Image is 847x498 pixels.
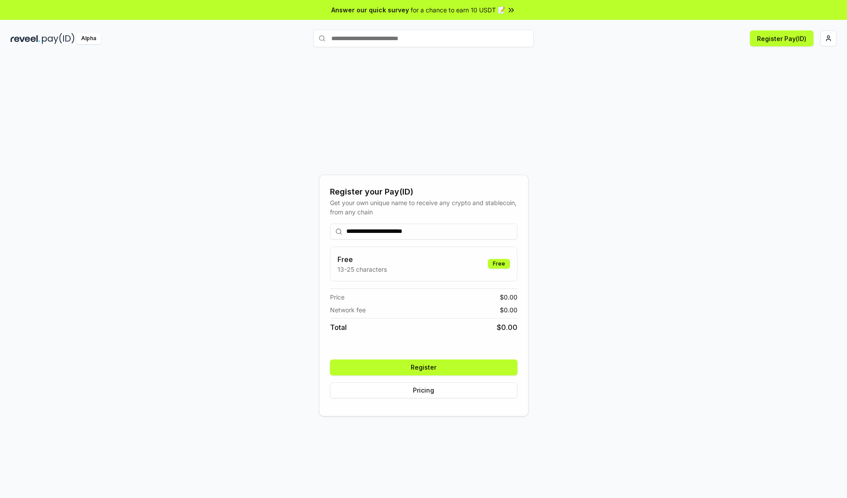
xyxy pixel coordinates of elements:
[330,198,517,217] div: Get your own unique name to receive any crypto and stablecoin, from any chain
[337,265,387,274] p: 13-25 characters
[337,254,387,265] h3: Free
[411,5,505,15] span: for a chance to earn 10 USDT 📝
[500,305,517,315] span: $ 0.00
[330,382,517,398] button: Pricing
[488,259,510,269] div: Free
[331,5,409,15] span: Answer our quick survey
[330,305,366,315] span: Network fee
[750,30,813,46] button: Register Pay(ID)
[11,33,40,44] img: reveel_dark
[42,33,75,44] img: pay_id
[76,33,101,44] div: Alpha
[500,292,517,302] span: $ 0.00
[330,292,345,302] span: Price
[330,359,517,375] button: Register
[330,322,347,333] span: Total
[497,322,517,333] span: $ 0.00
[330,186,517,198] div: Register your Pay(ID)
